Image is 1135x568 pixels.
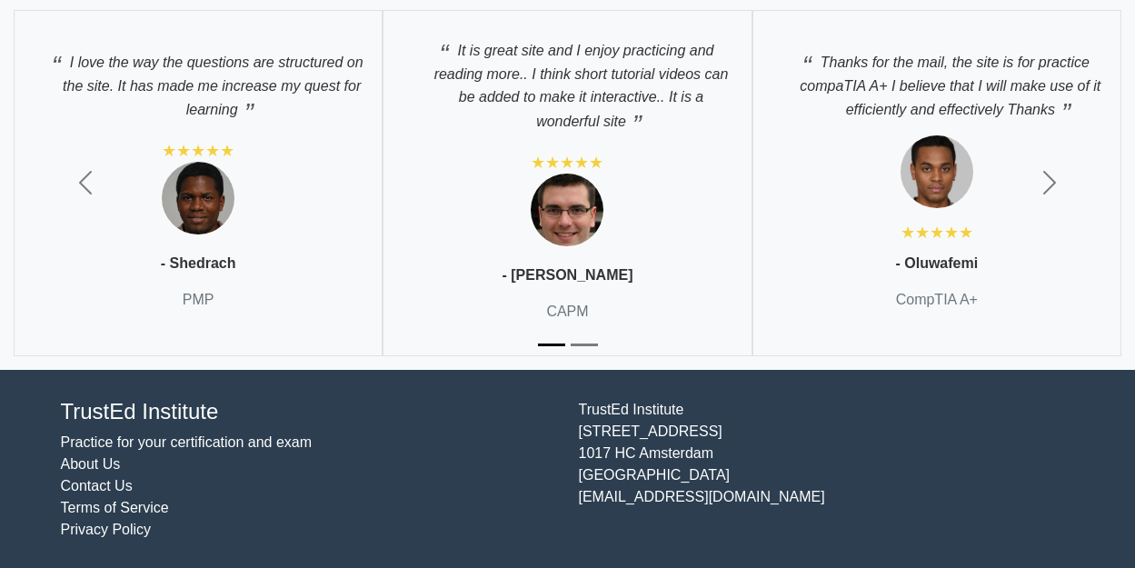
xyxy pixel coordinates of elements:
p: - Shedrach [161,253,236,274]
img: Testimonial 1 [162,162,234,234]
button: Slide 2 [571,334,598,355]
p: It is great site and I enjoy practicing and reading more.. I think short tutorial videos can be a... [402,29,732,133]
a: About Us [61,456,121,472]
h4: TrustEd Institute [61,399,557,425]
p: - [PERSON_NAME] [502,264,632,286]
img: Testimonial 1 [531,174,603,246]
div: TrustEd Institute [STREET_ADDRESS] 1017 HC Amsterdam [GEOGRAPHIC_DATA] [EMAIL_ADDRESS][DOMAIN_NAME] [568,399,1086,542]
a: Privacy Policy [61,522,152,537]
a: Practice for your certification and exam [61,434,313,450]
p: Thanks for the mail, the site is for practice compaTIA A+ I believe that I will make use of it ef... [772,41,1102,122]
a: Terms of Service [61,500,169,515]
img: Testimonial 1 [901,135,973,208]
a: Contact Us [61,478,133,493]
p: - Oluwafemi [895,253,978,274]
button: Slide 1 [538,334,565,355]
p: PMP [183,289,214,311]
div: ★★★★★ [162,140,234,162]
div: ★★★★★ [531,152,603,174]
p: CAPM [546,301,588,323]
p: CompTIA A+ [896,289,978,311]
p: I love the way the questions are structured on the site. It has made me increase my quest for lea... [33,41,363,122]
div: ★★★★★ [901,222,973,244]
